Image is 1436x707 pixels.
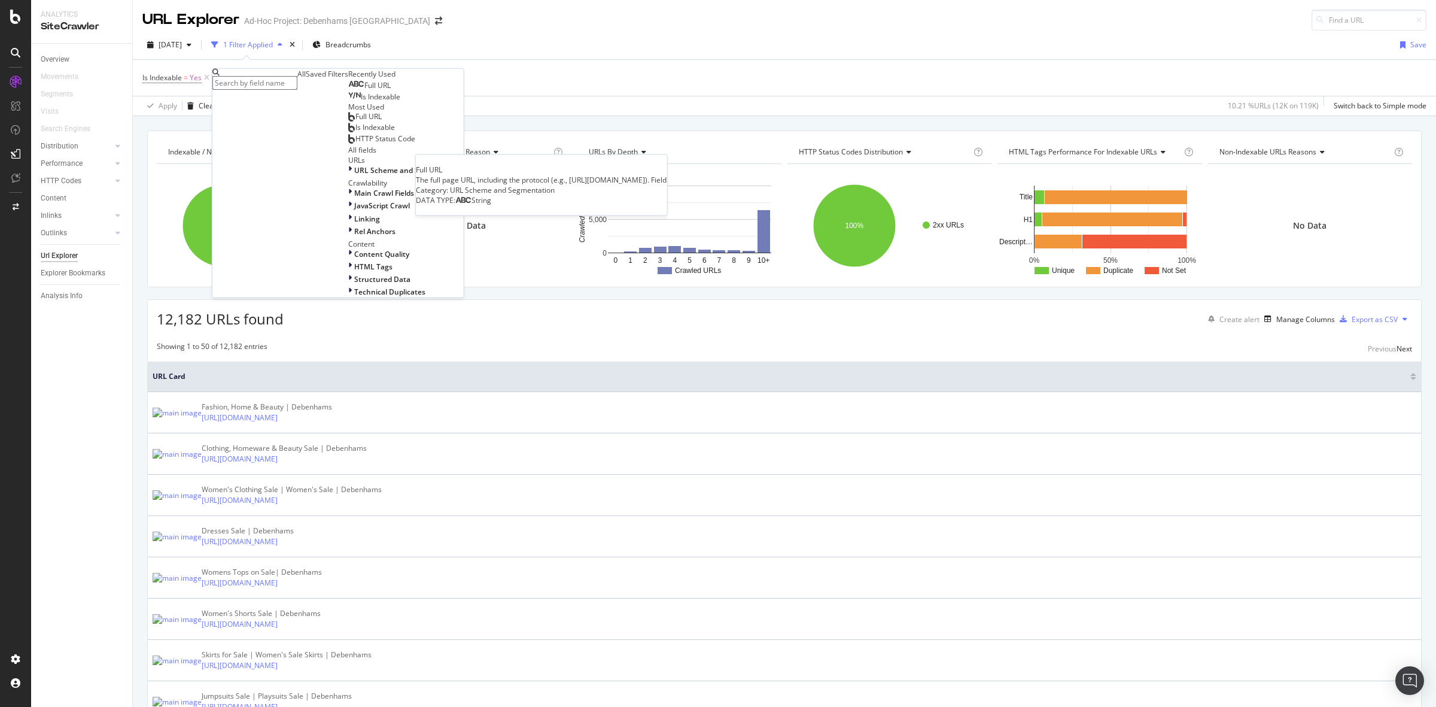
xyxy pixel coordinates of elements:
[1410,40,1426,50] div: Save
[202,536,278,547] a: [URL][DOMAIN_NAME]
[787,174,991,278] div: A chart.
[41,20,123,34] div: SiteCrawler
[41,290,83,302] div: Analysis Info
[202,578,278,588] a: [URL][DOMAIN_NAME]
[202,454,278,465] a: [URL][DOMAIN_NAME]
[1219,147,1316,157] span: Non-Indexable URLs Reasons
[687,256,692,265] text: 5
[308,35,376,54] button: Breadcrumbs
[1024,216,1033,224] text: H1
[577,174,781,278] svg: A chart.
[1395,35,1426,54] button: Save
[364,80,391,90] span: Full URL
[41,71,78,83] div: Movements
[578,196,586,242] text: Crawled URLs
[202,691,352,702] div: Jumpsuits Sale | Playsuits Sale | Debenhams
[157,174,361,278] div: A chart.
[202,443,367,454] div: Clothing, Homeware & Beauty Sale | Debenhams
[1009,147,1157,157] span: HTML Tags Performance for Indexable URLs
[1203,309,1259,329] button: Create alert
[999,238,1033,246] text: Descript…
[1052,266,1075,275] text: Unique
[348,102,464,112] div: Most Used
[1178,256,1196,265] text: 100%
[41,192,66,205] div: Content
[933,221,964,229] text: 2xx URLs
[297,69,306,79] div: All
[416,175,667,195] div: The full page URL, including the protocol (e.g., [URL][DOMAIN_NAME]). Field Category: URL Scheme ...
[325,40,371,50] span: Breadcrumbs
[589,216,607,224] text: 5,000
[586,142,771,162] h4: URLs by Depth
[1219,314,1259,324] div: Create alert
[361,92,400,102] span: Is Indexable
[153,532,202,542] img: main image
[157,341,267,356] div: Showing 1 to 50 of 12,182 entries
[354,213,380,223] span: Linking
[673,256,677,265] text: 4
[717,256,721,265] text: 7
[202,402,332,412] div: Fashion, Home & Beauty | Debenhams
[41,175,112,187] a: HTTP Codes
[1397,341,1412,356] button: Next
[702,256,707,265] text: 6
[354,188,414,198] span: Main Crawl Fields
[355,133,415,143] span: HTTP Status Code
[1103,256,1118,265] text: 50%
[41,250,124,262] a: Url Explorer
[1368,341,1397,356] button: Previous
[41,105,59,118] div: Visits
[41,10,123,20] div: Analytics
[41,140,78,153] div: Distribution
[1352,314,1398,324] div: Export as CSV
[348,178,464,188] div: Crawlability
[202,495,278,506] a: [URL][DOMAIN_NAME]
[658,256,662,265] text: 3
[471,195,491,205] span: String
[41,210,112,222] a: Inlinks
[416,195,455,205] span: DATA TYPE:
[202,650,372,660] div: Skirts for Sale | Women's Sale Skirts | Debenhams
[41,105,71,118] a: Visits
[41,88,73,101] div: Segments
[41,157,112,170] a: Performance
[168,147,314,157] span: Indexable / Non-Indexable URLs distribution
[153,408,202,418] img: main image
[202,619,278,630] a: [URL][DOMAIN_NAME]
[1217,142,1392,162] h4: Non-Indexable URLs Reasons
[757,256,769,265] text: 10+
[153,656,202,666] img: main image
[452,220,486,232] span: No Data
[1006,142,1181,162] h4: HTML Tags Performance for Indexable URLs
[613,256,617,265] text: 0
[354,287,425,297] span: Technical Duplicates
[41,175,81,187] div: HTTP Codes
[41,290,124,302] a: Analysis Info
[348,144,464,154] div: All fields
[142,96,177,116] button: Apply
[845,221,863,230] text: 100%
[416,165,667,175] div: Full URL
[796,142,971,162] h4: HTTP Status Codes Distribution
[306,69,348,79] div: Saved Filters
[1029,256,1040,265] text: 0%
[1259,312,1335,326] button: Manage Columns
[41,210,62,222] div: Inlinks
[166,142,340,162] h4: Indexable / Non-Indexable URLs Distribution
[1020,193,1033,201] text: Title
[1312,10,1426,31] input: Find a URL
[153,490,202,501] img: main image
[41,250,78,262] div: Url Explorer
[1228,101,1319,111] div: 10.21 % URLs ( 12K on 119K )
[1276,314,1335,324] div: Manage Columns
[997,174,1201,278] svg: A chart.
[41,267,105,280] div: Explorer Bookmarks
[41,267,124,280] a: Explorer Bookmarks
[589,147,638,157] span: URLs by Depth
[1293,220,1327,232] span: No Data
[354,249,409,259] span: Content Quality
[157,309,284,329] span: 12,182 URLs found
[223,40,273,50] div: 1 Filter Applied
